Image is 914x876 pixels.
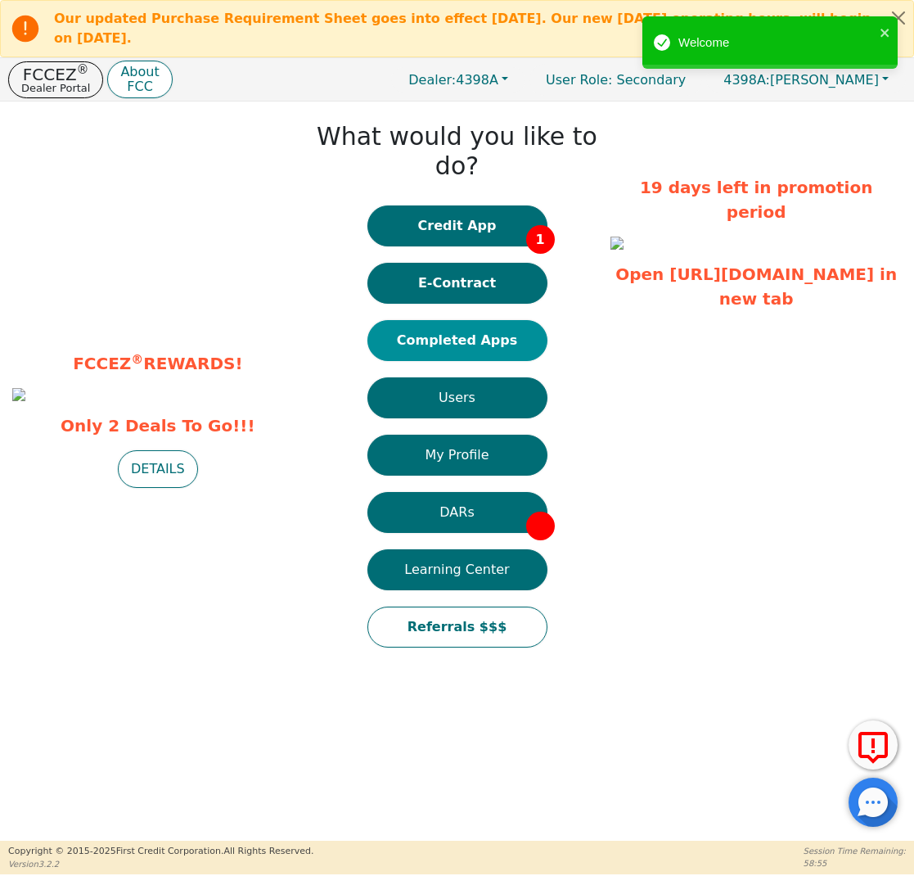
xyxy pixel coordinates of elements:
[367,492,547,533] button: DARs
[391,67,525,93] button: Dealer:4398A
[804,845,906,857] p: Session Time Remaining:
[615,264,897,309] a: Open [URL][DOMAIN_NAME] in new tab
[723,72,879,88] span: [PERSON_NAME]
[107,61,172,99] button: AboutFCC
[884,1,913,34] button: Close alert
[367,549,547,590] button: Learning Center
[312,122,603,181] h1: What would you like to do?
[8,845,313,859] p: Copyright © 2015- 2025 First Credit Corporation.
[367,205,547,246] button: Credit App1
[12,413,304,438] span: Only 2 Deals To Go!!!
[367,320,547,361] button: Completed Apps
[8,61,103,98] button: FCCEZ®Dealer Portal
[408,72,456,88] span: Dealer:
[880,23,891,42] button: close
[77,62,89,77] sup: ®
[408,72,498,88] span: 4398A
[131,352,143,367] sup: ®
[529,64,702,96] p: Secondary
[12,388,25,401] img: 669f48ba-130e-4775-93f5-e0d896456d51
[723,72,770,88] span: 4398A:
[367,607,547,648] button: Referrals $$$
[8,858,313,870] p: Version 3.2.2
[610,237,624,250] img: 2aa40676-a921-434c-8872-dd73b072df51
[367,435,547,476] button: My Profile
[54,11,871,46] b: Our updated Purchase Requirement Sheet goes into effect [DATE]. Our new [DATE] operating hours, w...
[223,846,313,856] span: All Rights Reserved.
[118,450,198,488] button: DETAILS
[367,263,547,304] button: E-Contract
[526,225,555,254] span: 1
[804,857,906,869] p: 58:55
[546,72,612,88] span: User Role :
[120,65,159,79] p: About
[849,720,898,770] button: Report Error to FCC
[367,377,547,418] button: Users
[120,80,159,93] p: FCC
[21,83,90,93] p: Dealer Portal
[610,175,902,224] p: 19 days left in promotion period
[21,66,90,83] p: FCCEZ
[678,34,875,52] div: Welcome
[12,351,304,376] p: FCCEZ REWARDS!
[529,64,702,96] a: User Role: Secondary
